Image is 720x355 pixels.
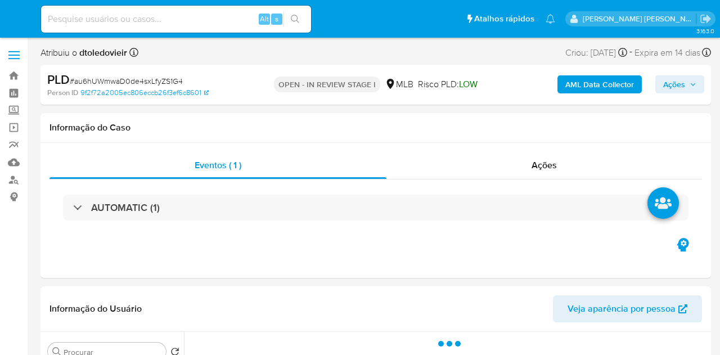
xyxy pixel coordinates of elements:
[49,122,702,133] h1: Informação do Caso
[546,14,555,24] a: Notificações
[275,14,278,24] span: s
[63,195,688,221] div: AUTOMATIC (1)
[583,14,696,24] p: danilo.toledo@mercadolivre.com
[260,14,269,24] span: Alt
[47,88,78,98] b: Person ID
[47,70,70,88] b: PLD
[274,77,380,92] p: OPEN - IN REVIEW STAGE I
[557,75,642,93] button: AML Data Collector
[663,75,685,93] span: Ações
[700,13,712,25] a: Sair
[70,75,183,87] span: # au6hUWmwaD0de4sxLfyZS1G4
[634,47,700,59] span: Expira em 14 dias
[418,78,478,91] span: Risco PLD:
[283,11,307,27] button: search-icon
[195,159,241,172] span: Eventos ( 1 )
[565,75,634,93] b: AML Data Collector
[41,12,311,26] input: Pesquise usuários ou casos...
[385,78,413,91] div: MLB
[629,45,632,60] span: -
[474,13,534,25] span: Atalhos rápidos
[91,201,160,214] h3: AUTOMATIC (1)
[532,159,557,172] span: Ações
[80,88,209,98] a: 9f2f72a2005ec806eccb26f3ef6c8601
[553,295,702,322] button: Veja aparência por pessoa
[77,46,127,59] b: dtoledovieir
[459,78,478,91] span: LOW
[568,295,676,322] span: Veja aparência por pessoa
[655,75,704,93] button: Ações
[49,303,142,314] h1: Informação do Usuário
[565,45,627,60] div: Criou: [DATE]
[40,47,127,59] span: Atribuiu o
